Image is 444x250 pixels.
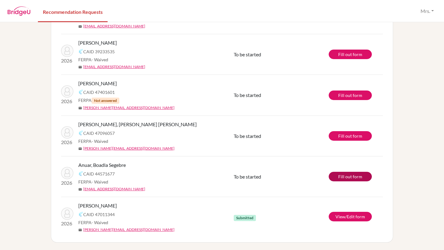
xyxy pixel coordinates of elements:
[92,57,108,62] span: - Waived
[61,45,73,57] img: Abufele Rietti, Vittorio
[234,133,261,139] span: To be started
[78,25,82,28] span: mail
[329,131,372,141] a: Fill out form
[78,90,83,95] img: Common App logo
[38,1,108,22] a: Recommendation Requests
[61,208,73,220] img: Gonzalez, Ivanna
[83,146,175,151] a: [PERSON_NAME][EMAIL_ADDRESS][DOMAIN_NAME]
[234,174,261,179] span: To be started
[78,65,82,69] span: mail
[78,80,117,87] span: [PERSON_NAME]
[78,212,83,217] img: Common App logo
[78,147,82,151] span: mail
[78,138,108,144] span: FERPA
[61,179,73,187] p: 2026
[7,6,31,16] img: BridgeU logo
[61,220,73,227] p: 2026
[92,179,108,184] span: - Waived
[234,51,261,57] span: To be started
[61,98,73,105] p: 2026
[61,85,73,98] img: Rodriguez, Ivana Membreño
[78,131,83,135] img: Common App logo
[78,228,82,232] span: mail
[78,121,197,128] span: [PERSON_NAME], [PERSON_NAME] [PERSON_NAME]
[78,39,117,46] span: [PERSON_NAME]
[92,98,119,104] span: Not answered
[329,172,372,181] a: Fill out form
[83,211,115,218] span: CAID 47011344
[61,167,73,179] img: Anuar, Boadla Segebre
[83,186,145,192] a: [EMAIL_ADDRESS][DOMAIN_NAME]
[83,105,175,111] a: [PERSON_NAME][EMAIL_ADDRESS][DOMAIN_NAME]
[329,91,372,100] a: Fill out form
[92,220,108,225] span: - Waived
[61,126,73,139] img: Alec, Farach Jarufe
[78,56,108,63] span: FERPA
[78,202,117,209] span: [PERSON_NAME]
[329,50,372,59] a: Fill out form
[78,171,83,176] img: Common App logo
[83,171,115,177] span: CAID 44571677
[78,97,119,104] span: FERPA
[61,57,73,64] p: 2026
[78,161,126,169] span: Anuar, Boadla Segebre
[234,215,256,221] span: Submitted
[83,130,115,136] span: CAID 47096057
[83,227,175,232] a: [PERSON_NAME][EMAIL_ADDRESS][DOMAIN_NAME]
[83,23,145,29] a: [EMAIL_ADDRESS][DOMAIN_NAME]
[78,219,108,226] span: FERPA
[418,5,437,17] button: Mrs.
[329,212,372,221] a: View/Edit form
[78,49,83,54] img: Common App logo
[83,48,115,55] span: CAID 39233535
[92,139,108,144] span: - Waived
[61,139,73,146] p: 2026
[78,106,82,110] span: mail
[78,179,108,185] span: FERPA
[78,187,82,191] span: mail
[83,64,145,70] a: [EMAIL_ADDRESS][DOMAIN_NAME]
[234,92,261,98] span: To be started
[83,89,115,95] span: CAID 47401601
